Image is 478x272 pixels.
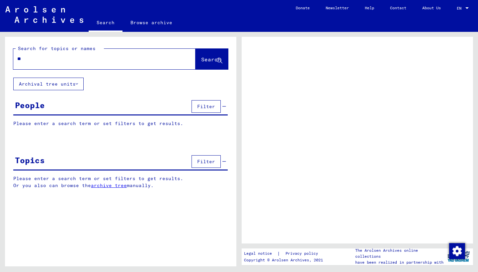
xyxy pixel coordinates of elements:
[89,15,122,32] a: Search
[18,45,96,51] mat-label: Search for topics or names
[449,243,465,259] img: Change consent
[15,99,45,111] div: People
[244,250,277,257] a: Legal notice
[197,159,215,165] span: Filter
[192,155,221,168] button: Filter
[244,250,326,257] div: |
[457,6,464,11] span: EN
[355,259,444,265] p: have been realized in partnership with
[15,154,45,166] div: Topics
[13,78,84,90] button: Archival tree units
[446,248,471,265] img: yv_logo.png
[13,120,228,127] p: Please enter a search term or set filters to get results.
[5,6,83,23] img: Arolsen_neg.svg
[192,100,221,113] button: Filter
[196,49,228,69] button: Search
[201,56,221,63] span: Search
[355,247,444,259] p: The Arolsen Archives online collections
[122,15,180,31] a: Browse archive
[13,175,228,189] p: Please enter a search term or set filters to get results. Or you also can browse the manually.
[244,257,326,263] p: Copyright © Arolsen Archives, 2021
[197,103,215,109] span: Filter
[280,250,326,257] a: Privacy policy
[91,182,127,188] a: archive tree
